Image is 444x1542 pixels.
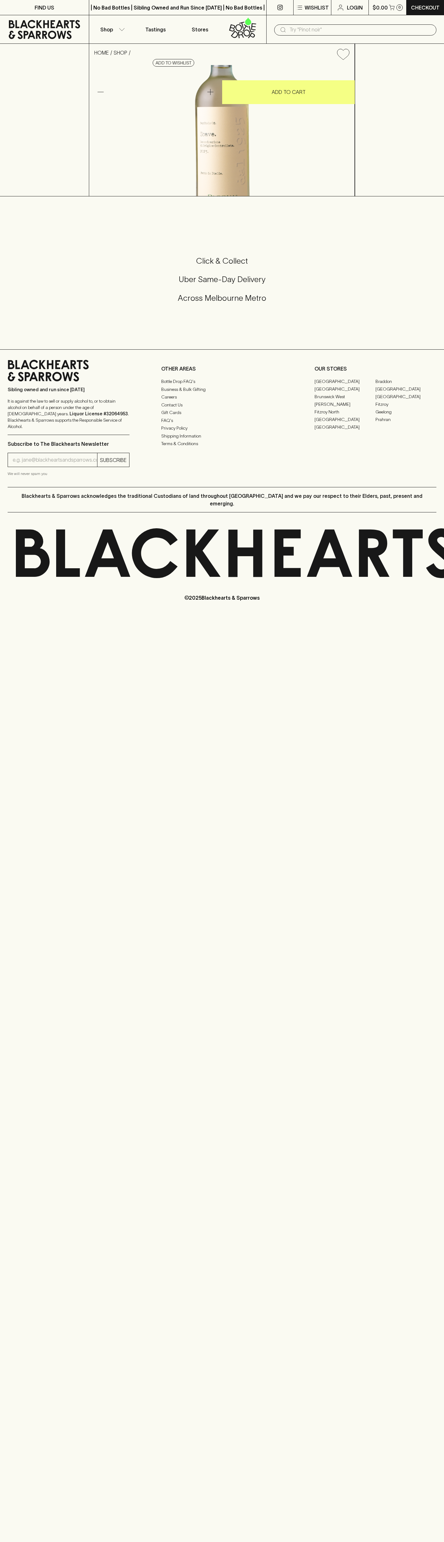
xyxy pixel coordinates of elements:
[94,50,109,56] a: HOME
[347,4,363,11] p: Login
[133,15,178,43] a: Tastings
[375,408,436,416] a: Geelong
[12,492,432,507] p: Blackhearts & Sparrows acknowledges the traditional Custodians of land throughout [GEOGRAPHIC_DAT...
[161,425,283,432] a: Privacy Policy
[8,274,436,285] h5: Uber Same-Day Delivery
[375,393,436,400] a: [GEOGRAPHIC_DATA]
[8,230,436,337] div: Call to action block
[272,88,306,96] p: ADD TO CART
[375,385,436,393] a: [GEOGRAPHIC_DATA]
[315,408,375,416] a: Fitzroy North
[114,50,127,56] a: SHOP
[315,400,375,408] a: [PERSON_NAME]
[153,59,194,67] button: Add to wishlist
[315,416,375,423] a: [GEOGRAPHIC_DATA]
[161,393,283,401] a: Careers
[315,423,375,431] a: [GEOGRAPHIC_DATA]
[161,440,283,448] a: Terms & Conditions
[100,26,113,33] p: Shop
[161,417,283,424] a: FAQ's
[8,440,129,448] p: Subscribe to The Blackhearts Newsletter
[315,365,436,372] p: OUR STORES
[315,393,375,400] a: Brunswick West
[373,4,388,11] p: $0.00
[161,409,283,417] a: Gift Cards
[161,401,283,409] a: Contact Us
[315,378,375,385] a: [GEOGRAPHIC_DATA]
[70,411,128,416] strong: Liquor License #32064953
[97,453,129,467] button: SUBSCRIBE
[375,378,436,385] a: Braddon
[222,80,355,104] button: ADD TO CART
[315,385,375,393] a: [GEOGRAPHIC_DATA]
[13,455,97,465] input: e.g. jane@blackheartsandsparrows.com.au
[8,256,436,266] h5: Click & Collect
[161,378,283,385] a: Bottle Drop FAQ's
[100,456,127,464] p: SUBSCRIBE
[375,416,436,423] a: Prahran
[89,65,355,196] img: 39742.png
[35,4,54,11] p: FIND US
[161,432,283,440] a: Shipping Information
[89,15,134,43] button: Shop
[178,15,222,43] a: Stores
[375,400,436,408] a: Fitzroy
[192,26,208,33] p: Stores
[8,471,129,477] p: We will never spam you
[305,4,329,11] p: Wishlist
[161,365,283,372] p: OTHER AREAS
[8,386,129,393] p: Sibling owned and run since [DATE]
[398,6,401,9] p: 0
[161,385,283,393] a: Business & Bulk Gifting
[335,46,352,63] button: Add to wishlist
[411,4,440,11] p: Checkout
[8,398,129,430] p: It is against the law to sell or supply alcohol to, or to obtain alcohol on behalf of a person un...
[8,293,436,303] h5: Across Melbourne Metro
[289,25,431,35] input: Try "Pinot noir"
[145,26,166,33] p: Tastings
